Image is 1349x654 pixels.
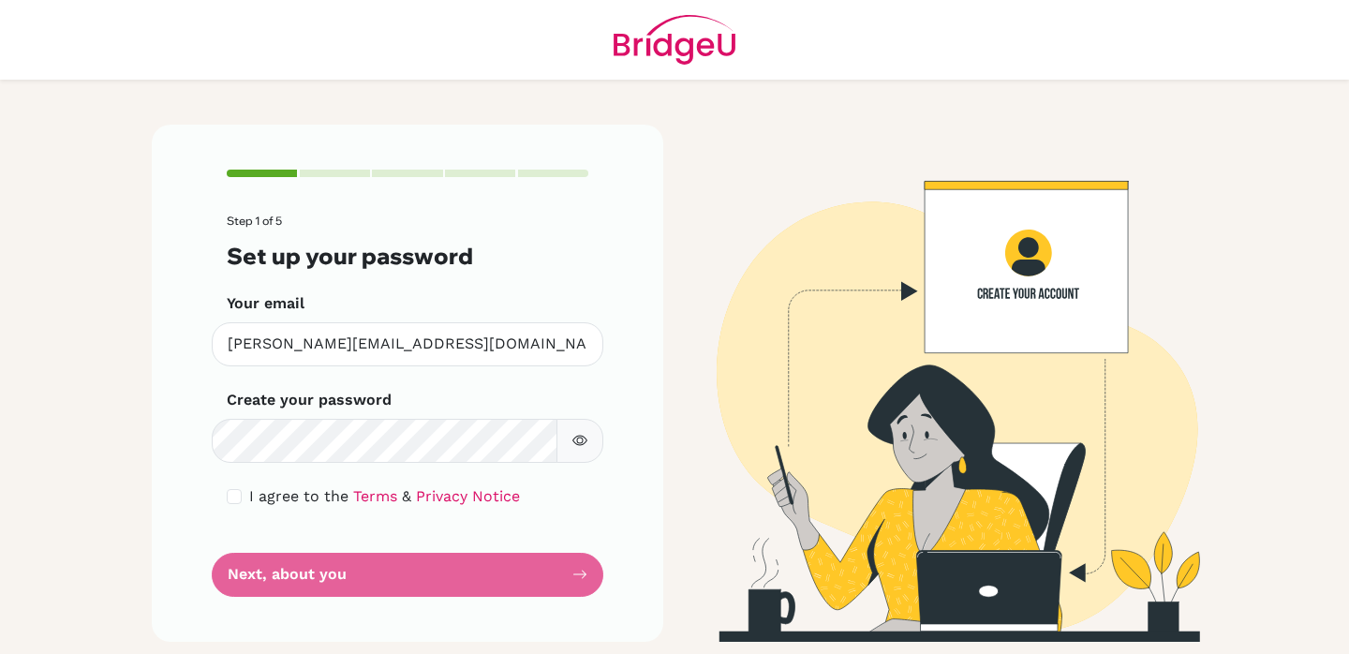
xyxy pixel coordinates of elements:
label: Your email [227,292,304,315]
span: I agree to the [249,487,348,505]
span: Step 1 of 5 [227,214,282,228]
label: Create your password [227,389,392,411]
input: Insert your email* [212,322,603,366]
h3: Set up your password [227,243,588,270]
a: Terms [353,487,397,505]
a: Privacy Notice [416,487,520,505]
span: & [402,487,411,505]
